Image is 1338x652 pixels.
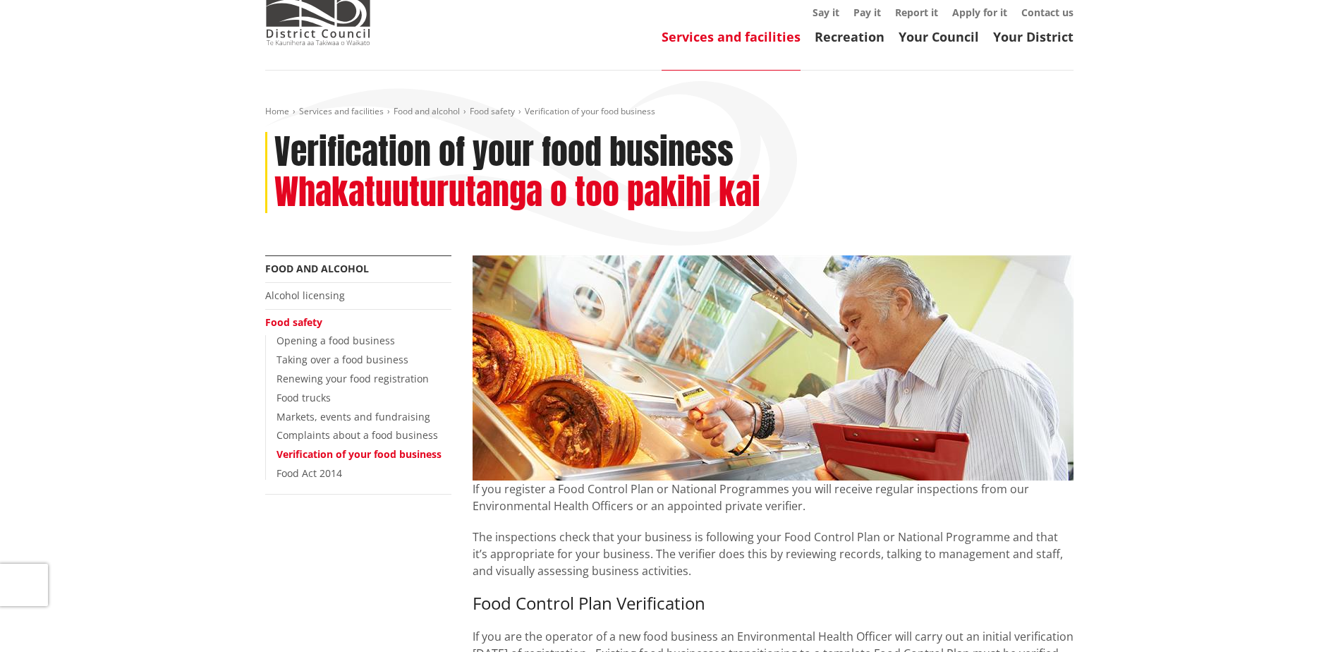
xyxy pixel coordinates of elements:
[993,28,1074,45] a: Your District
[470,105,515,117] a: Food safety
[265,262,369,275] a: Food and alcohol
[276,391,331,404] a: Food trucks
[276,334,395,347] a: Opening a food business
[265,106,1074,118] nav: breadcrumb
[274,172,760,213] h2: Whakatuuturutanga o too pakihi kai
[952,6,1007,19] a: Apply for it
[473,529,1074,579] p: The inspections check that your business is following your Food Control Plan or National Programm...
[899,28,979,45] a: Your Council
[853,6,881,19] a: Pay it
[276,428,438,442] a: Complaints about a food business
[815,28,884,45] a: Recreation
[276,447,442,461] a: Verification of your food business
[394,105,460,117] a: Food and alcohol
[473,255,1074,481] img: Verification
[265,105,289,117] a: Home
[265,315,322,329] a: Food safety
[1021,6,1074,19] a: Contact us
[813,6,839,19] a: Say it
[662,28,801,45] a: Services and facilities
[276,372,429,385] a: Renewing your food registration
[265,289,345,302] a: Alcohol licensing
[473,593,1074,614] h3: Food Control Plan Verification
[276,466,342,480] a: Food Act 2014
[1273,593,1324,644] iframe: Messenger Launcher
[299,105,384,117] a: Services and facilities
[525,105,655,117] span: Verification of your food business
[274,132,734,173] h1: Verification of your food business
[276,410,430,423] a: Markets, events and fundraising
[473,481,1074,514] p: If you register a Food Control Plan or National Programmes you will receive regular inspections f...
[276,353,408,366] a: Taking over a food business
[895,6,938,19] a: Report it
